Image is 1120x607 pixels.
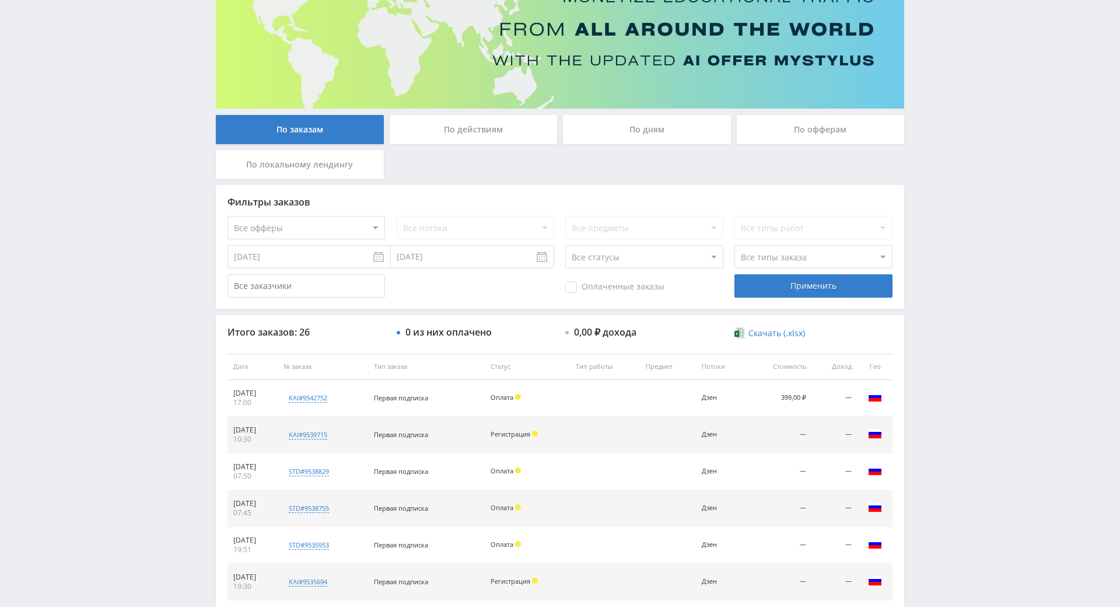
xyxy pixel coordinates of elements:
td: 399,00 ₽ [747,380,812,417]
img: rus.png [868,537,882,551]
span: Оплата [491,540,513,549]
td: — [747,564,812,601]
div: По заказам [216,115,384,144]
div: 0 из них оплачено [405,327,492,337]
span: Холд [515,504,521,510]
div: Дзен [702,468,741,475]
span: Оплаченные заказы [565,281,664,293]
div: [DATE] [233,499,272,508]
div: [DATE] [233,425,272,435]
a: Скачать (.xlsx) [734,327,804,339]
div: 07:45 [233,508,272,518]
td: — [812,417,857,453]
span: Холд [532,578,538,584]
th: Гео [857,354,892,380]
td: — [812,490,857,527]
div: 17:00 [233,398,272,407]
div: kai#9542752 [289,393,327,403]
span: Первая подписка [374,430,428,439]
div: Дзен [702,431,741,438]
td: — [747,527,812,564]
span: Холд [515,394,521,400]
div: Дзен [702,578,741,585]
span: Скачать (.xlsx) [748,329,805,338]
span: Холд [515,541,521,547]
img: rus.png [868,574,882,588]
span: Оплата [491,466,513,475]
div: По дням [563,115,731,144]
span: Первая подписка [374,467,428,476]
div: По локальному лендингу [216,150,384,179]
img: rus.png [868,463,882,477]
div: std#9538755 [289,504,329,513]
div: Фильтры заказов [228,197,892,207]
span: Первая подписка [374,393,428,402]
div: Дзен [702,541,741,549]
img: rus.png [868,427,882,441]
td: — [812,527,857,564]
div: Применить [734,274,892,298]
div: kai#9539715 [289,430,327,439]
span: Оплата [491,393,513,402]
div: 19:30 [233,582,272,591]
td: — [747,453,812,490]
div: Дзен [702,504,741,512]
div: std#9538829 [289,467,329,476]
th: Потоки [696,354,747,380]
span: Холд [515,468,521,473]
div: kai#9535694 [289,577,327,587]
div: std#9535953 [289,540,329,550]
span: Регистрация [491,430,530,438]
th: Тип работы [570,354,640,380]
span: Первая подписка [374,504,428,512]
th: Доход [812,354,857,380]
span: Первая подписка [374,540,428,549]
input: Все заказчики [228,274,385,298]
img: rus.png [868,500,882,514]
div: [DATE] [233,536,272,545]
td: — [747,417,812,453]
span: Оплата [491,503,513,512]
div: По офферам [737,115,905,144]
td: — [812,453,857,490]
div: По действиям [390,115,558,144]
div: [DATE] [233,389,272,398]
div: 07:50 [233,472,272,481]
div: 19:51 [233,545,272,554]
img: xlsx [734,327,744,339]
td: — [747,490,812,527]
span: Холд [532,431,538,437]
th: Стоимость [747,354,812,380]
div: [DATE] [233,462,272,472]
td: — [812,380,857,417]
img: rus.png [868,390,882,404]
div: [DATE] [233,573,272,582]
th: Предмет [640,354,696,380]
div: Итого заказов: 26 [228,327,385,337]
th: Дата [228,354,278,380]
th: Статус [485,354,570,380]
span: Регистрация [491,577,530,585]
div: Дзен [702,394,741,402]
th: № заказа [278,354,368,380]
div: 10:30 [233,435,272,444]
td: — [812,564,857,601]
th: Тип заказа [368,354,485,380]
div: 0,00 ₽ дохода [574,327,636,337]
span: Первая подписка [374,577,428,586]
